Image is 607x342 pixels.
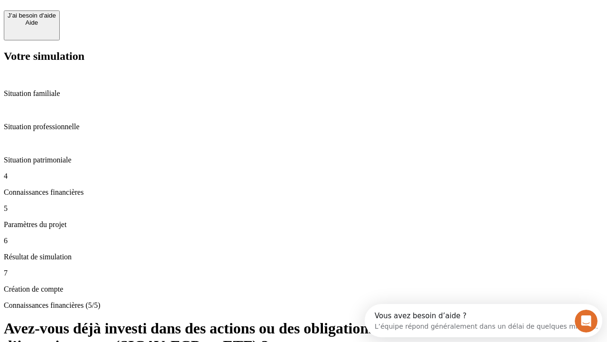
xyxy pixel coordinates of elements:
iframe: Intercom live chat [575,310,598,332]
div: Ouvrir le Messenger Intercom [4,4,261,30]
p: Résultat de simulation [4,253,603,261]
div: Aide [8,19,56,26]
button: J’ai besoin d'aideAide [4,10,60,40]
p: Connaissances financières (5/5) [4,301,603,310]
p: Situation professionnelle [4,123,603,131]
div: L’équipe répond généralement dans un délai de quelques minutes. [10,16,233,26]
iframe: Intercom live chat discovery launcher [365,304,602,337]
p: Situation patrimoniale [4,156,603,164]
p: Situation familiale [4,89,603,98]
p: 7 [4,269,603,277]
div: J’ai besoin d'aide [8,12,56,19]
p: Connaissances financières [4,188,603,197]
div: Vous avez besoin d’aide ? [10,8,233,16]
p: 6 [4,237,603,245]
p: Création de compte [4,285,603,294]
h2: Votre simulation [4,50,603,63]
p: 5 [4,204,603,213]
p: 4 [4,172,603,180]
p: Paramètres du projet [4,220,603,229]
